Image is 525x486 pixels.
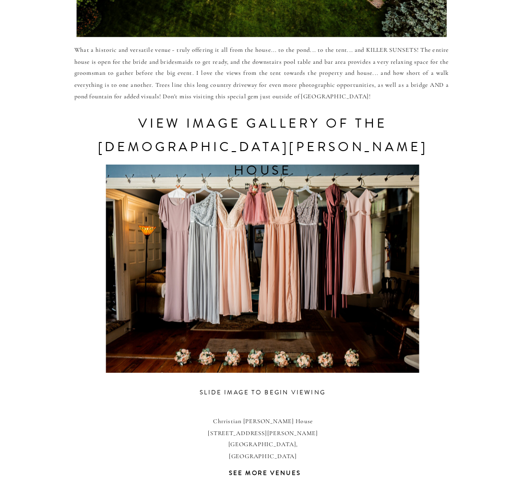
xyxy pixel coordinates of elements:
[229,469,301,477] b: see more venues
[184,468,346,481] a: see more venues
[181,388,344,400] h3: slide image to begin viewing
[196,416,331,452] p: Chrristian [PERSON_NAME] House [STREET_ADDRESS][PERSON_NAME] [GEOGRAPHIC_DATA], [GEOGRAPHIC_DATA]
[196,416,331,452] a: Chrristian [PERSON_NAME] House[STREET_ADDRESS][PERSON_NAME][GEOGRAPHIC_DATA], [GEOGRAPHIC_DATA]
[96,112,430,149] h2: view image gallery of the [DEMOGRAPHIC_DATA][PERSON_NAME] house
[74,45,449,104] p: What a historic and versatile venue - truly offering it all from the house... to the pond... to t...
